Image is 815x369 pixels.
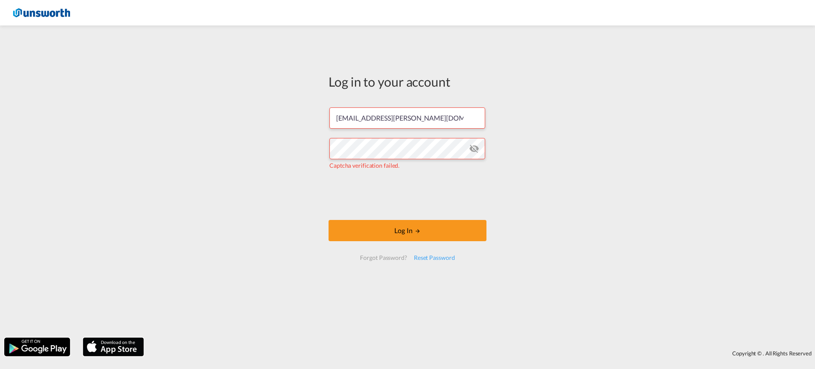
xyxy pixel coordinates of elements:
div: Copyright © . All Rights Reserved [148,346,815,361]
span: Captcha verification failed. [329,162,399,169]
iframe: reCAPTCHA [343,178,472,211]
div: Log in to your account [329,73,486,90]
img: 3748d800213711f08852f18dcb6d8936.jpg [13,3,70,23]
md-icon: icon-eye-off [469,144,479,154]
div: Reset Password [410,250,458,265]
button: LOGIN [329,220,486,241]
img: apple.png [82,337,145,357]
div: Forgot Password? [357,250,410,265]
input: Enter email/phone number [329,107,485,129]
img: google.png [3,337,71,357]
